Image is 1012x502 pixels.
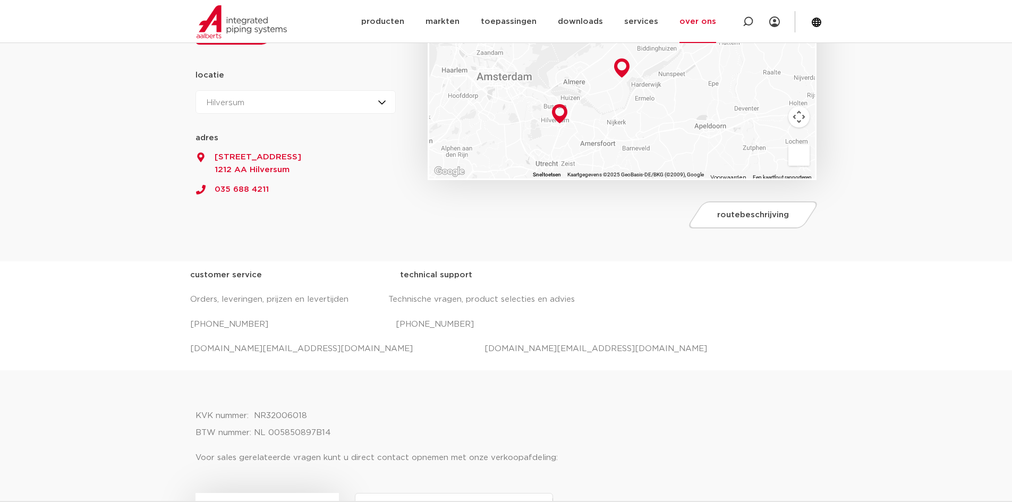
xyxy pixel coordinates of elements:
[710,175,746,180] a: Voorwaarden (wordt geopend in een nieuw tabblad)
[195,71,224,79] strong: locatie
[432,165,467,178] a: Dit gebied openen in Google Maps (er wordt een nieuw venster geopend)
[195,407,817,441] p: KVK nummer: NR32006018 BTW nummer: NL 005850897B14
[190,316,822,333] p: [PHONE_NUMBER] [PHONE_NUMBER]
[195,449,817,466] p: Voor sales gerelateerde vragen kunt u direct contact opnemen met onze verkoopafdeling:
[533,171,561,178] button: Sneltoetsen
[190,291,822,308] p: Orders, leveringen, prijzen en levertijden Technische vragen, product selecties en advies
[717,211,789,219] span: routebeschrijving
[192,20,284,45] a: contact
[567,172,704,177] span: Kaartgegevens ©2025 GeoBasis-DE/BKG (©2009), Google
[190,271,472,279] strong: customer service technical support
[686,201,820,228] a: routebeschrijving
[432,165,467,178] img: Google
[207,99,244,107] span: Hilversum
[190,341,822,358] p: [DOMAIN_NAME][EMAIL_ADDRESS][DOMAIN_NAME] [DOMAIN_NAME][EMAIL_ADDRESS][DOMAIN_NAME]
[788,144,810,166] button: Sleep Pegman de kaart op om Street View te openen
[753,174,812,180] a: Een kaartfout rapporteren
[788,106,810,127] button: Bedieningsopties voor de kaartweergave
